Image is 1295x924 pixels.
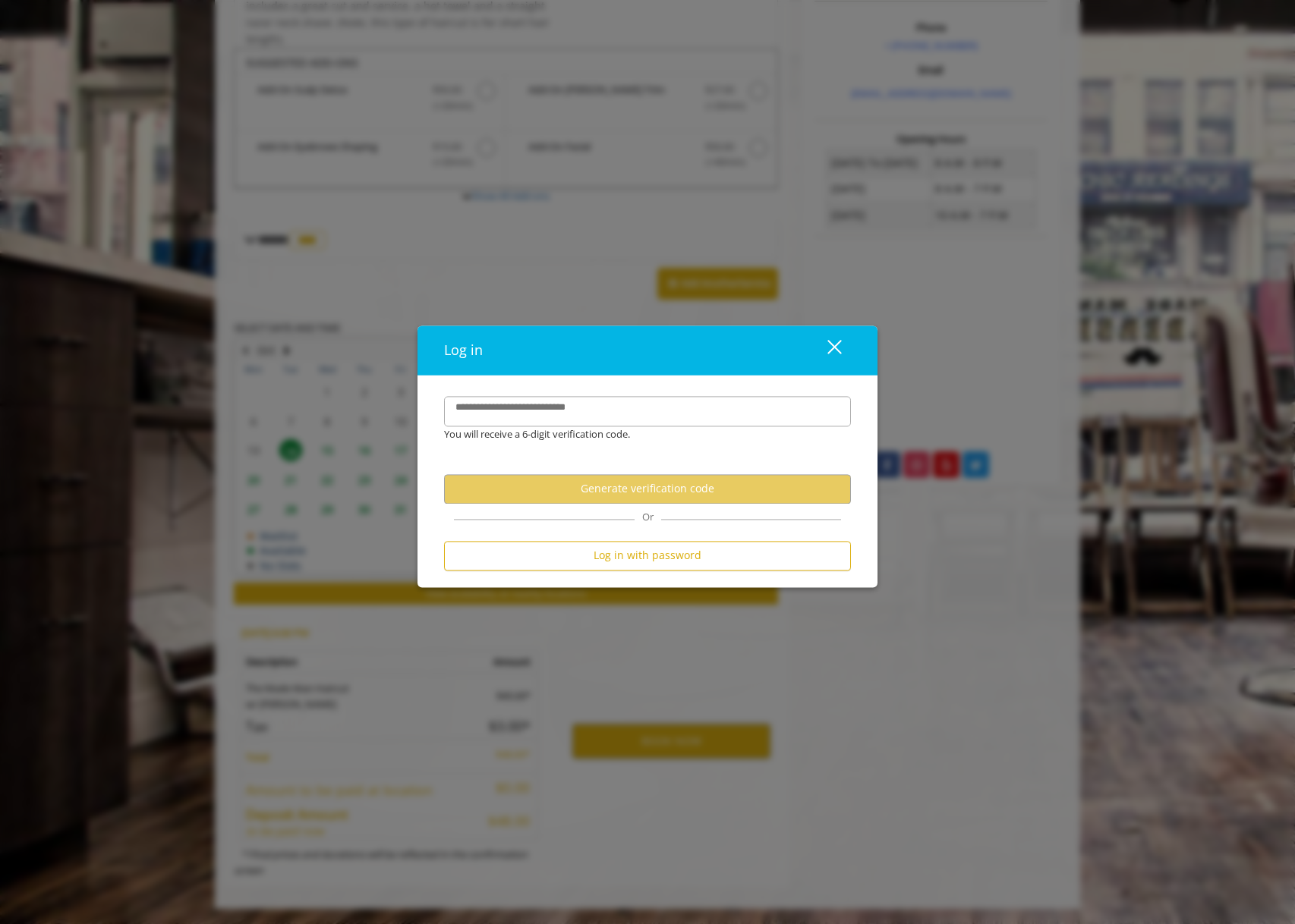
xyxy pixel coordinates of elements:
span: Or [635,510,661,523]
div: close dialog [810,339,840,362]
button: Log in with password [444,541,851,570]
div: You will receive a 6-digit verification code. [433,426,840,442]
button: close dialog [799,335,851,366]
span: Log in [444,341,483,359]
button: Generate verification code [444,474,851,504]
